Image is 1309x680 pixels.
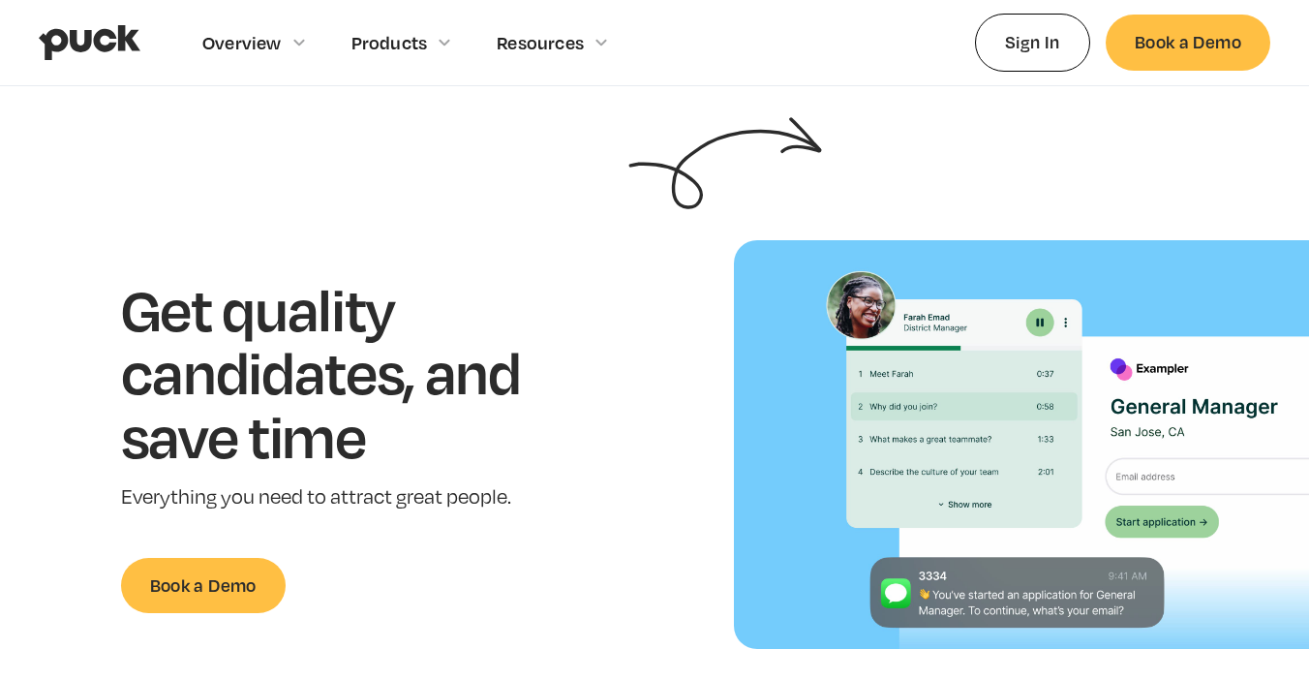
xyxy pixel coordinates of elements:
[202,32,282,53] div: Overview
[1106,15,1270,70] a: Book a Demo
[975,14,1090,71] a: Sign In
[121,277,581,468] h1: Get quality candidates, and save time
[351,32,428,53] div: Products
[121,483,581,511] p: Everything you need to attract great people.
[121,558,286,613] a: Book a Demo
[497,32,584,53] div: Resources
